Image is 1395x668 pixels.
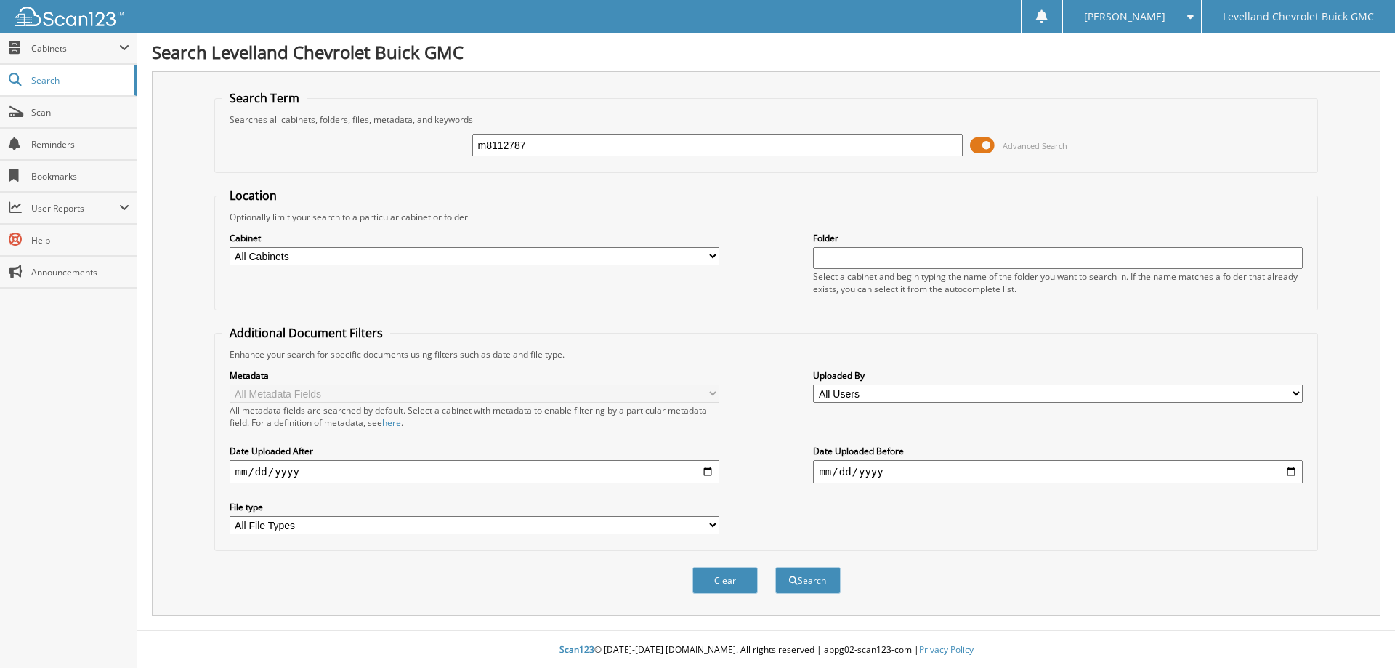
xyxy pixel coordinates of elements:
a: here [382,417,401,429]
label: File type [230,501,719,513]
legend: Additional Document Filters [222,325,390,341]
h1: Search Levelland Chevrolet Buick GMC [152,40,1380,64]
img: scan123-logo-white.svg [15,7,124,26]
a: Privacy Policy [919,643,974,656]
input: start [230,460,719,483]
div: Searches all cabinets, folders, files, metadata, and keywords [222,113,1311,126]
span: Advanced Search [1003,140,1067,151]
span: Announcements [31,266,129,278]
button: Clear [692,567,758,594]
input: end [813,460,1303,483]
div: All metadata fields are searched by default. Select a cabinet with metadata to enable filtering b... [230,404,719,429]
span: Cabinets [31,42,119,55]
legend: Search Term [222,90,307,106]
span: Help [31,234,129,246]
span: Scan123 [559,643,594,656]
span: Bookmarks [31,170,129,182]
legend: Location [222,188,284,204]
iframe: Chat Widget [1322,598,1395,668]
span: Scan [31,106,129,118]
label: Uploaded By [813,369,1303,382]
span: Levelland Chevrolet Buick GMC [1223,12,1374,21]
button: Search [775,567,841,594]
div: Select a cabinet and begin typing the name of the folder you want to search in. If the name match... [813,270,1303,295]
span: Reminders [31,138,129,150]
div: © [DATE]-[DATE] [DOMAIN_NAME]. All rights reserved | appg02-scan123-com | [137,632,1395,668]
label: Folder [813,232,1303,244]
span: Search [31,74,127,86]
label: Date Uploaded After [230,445,719,457]
div: Optionally limit your search to a particular cabinet or folder [222,211,1311,223]
span: User Reports [31,202,119,214]
div: Enhance your search for specific documents using filters such as date and file type. [222,348,1311,361]
label: Metadata [230,369,719,382]
span: [PERSON_NAME] [1084,12,1165,21]
label: Cabinet [230,232,719,244]
label: Date Uploaded Before [813,445,1303,457]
